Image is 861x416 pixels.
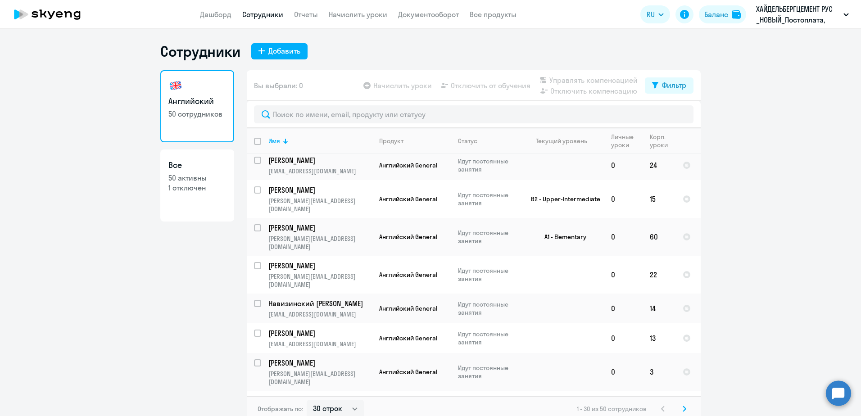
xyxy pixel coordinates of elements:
[379,304,437,312] span: Английский General
[168,78,183,93] img: english
[379,137,403,145] div: Продукт
[611,133,634,149] div: Личные уроки
[294,10,318,19] a: Отчеты
[268,396,372,406] a: [PERSON_NAME]
[242,10,283,19] a: Сотрудники
[604,150,643,180] td: 0
[268,197,372,213] p: [PERSON_NAME][EMAIL_ADDRESS][DOMAIN_NAME]
[254,80,303,91] span: Вы выбрали: 0
[527,137,603,145] div: Текущий уровень
[756,4,840,25] p: ХАЙДЕЛЬБЕРГЦЕМЕНТ РУС _НОВЫЙ_Постоплата, ХАЙДЕЛЬБЕРГЦЕМЕНТ РУС, ООО
[168,109,226,119] p: 50 сотрудников
[704,9,728,20] div: Баланс
[645,77,693,94] button: Фильтр
[379,233,437,241] span: Английский General
[379,195,437,203] span: Английский General
[577,405,647,413] span: 1 - 30 из 50 сотрудников
[398,10,459,19] a: Документооборот
[379,271,437,279] span: Английский General
[662,80,686,90] div: Фильтр
[168,95,226,107] h3: Английский
[643,180,675,218] td: 15
[604,294,643,323] td: 0
[268,223,372,233] a: [PERSON_NAME]
[268,155,370,165] p: [PERSON_NAME]
[258,405,303,413] span: Отображать по:
[268,185,370,195] p: [PERSON_NAME]
[268,298,372,308] a: Навизинский [PERSON_NAME]
[168,159,226,171] h3: Все
[643,218,675,256] td: 60
[379,368,437,376] span: Английский General
[268,45,300,56] div: Добавить
[268,340,372,348] p: [EMAIL_ADDRESS][DOMAIN_NAME]
[379,161,437,169] span: Английский General
[640,5,670,23] button: RU
[268,328,370,338] p: [PERSON_NAME]
[329,10,387,19] a: Начислить уроки
[643,256,675,294] td: 22
[268,328,372,338] a: [PERSON_NAME]
[643,294,675,323] td: 14
[647,9,655,20] span: RU
[458,300,520,317] p: Идут постоянные занятия
[650,133,668,149] div: Корп. уроки
[458,364,520,380] p: Идут постоянные занятия
[268,185,372,195] a: [PERSON_NAME]
[470,10,517,19] a: Все продукты
[268,272,372,289] p: [PERSON_NAME][EMAIL_ADDRESS][DOMAIN_NAME]
[520,180,604,218] td: B2 - Upper-Intermediate
[643,323,675,353] td: 13
[268,298,370,308] p: Навизинский [PERSON_NAME]
[160,42,240,60] h1: Сотрудники
[268,235,372,251] p: [PERSON_NAME][EMAIL_ADDRESS][DOMAIN_NAME]
[650,133,675,149] div: Корп. уроки
[536,137,587,145] div: Текущий уровень
[379,137,450,145] div: Продукт
[268,310,372,318] p: [EMAIL_ADDRESS][DOMAIN_NAME]
[268,137,372,145] div: Имя
[160,149,234,222] a: Все50 активны1 отключен
[604,218,643,256] td: 0
[268,137,280,145] div: Имя
[458,267,520,283] p: Идут постоянные занятия
[268,261,372,271] a: [PERSON_NAME]
[604,256,643,294] td: 0
[160,70,234,142] a: Английский50 сотрудников
[268,396,370,406] p: [PERSON_NAME]
[458,229,520,245] p: Идут постоянные занятия
[268,155,372,165] a: [PERSON_NAME]
[458,191,520,207] p: Идут постоянные занятия
[520,218,604,256] td: A1 - Elementary
[699,5,746,23] button: Балансbalance
[643,353,675,391] td: 3
[604,323,643,353] td: 0
[458,137,520,145] div: Статус
[732,10,741,19] img: balance
[268,358,372,368] a: [PERSON_NAME]
[458,137,477,145] div: Статус
[379,334,437,342] span: Английский General
[643,150,675,180] td: 24
[752,4,853,25] button: ХАЙДЕЛЬБЕРГЦЕМЕНТ РУС _НОВЫЙ_Постоплата, ХАЙДЕЛЬБЕРГЦЕМЕНТ РУС, ООО
[254,105,693,123] input: Поиск по имени, email, продукту или статусу
[200,10,231,19] a: Дашборд
[251,43,308,59] button: Добавить
[458,157,520,173] p: Идут постоянные занятия
[268,370,372,386] p: [PERSON_NAME][EMAIL_ADDRESS][DOMAIN_NAME]
[458,330,520,346] p: Идут постоянные занятия
[611,133,642,149] div: Личные уроки
[268,223,370,233] p: [PERSON_NAME]
[268,358,370,368] p: [PERSON_NAME]
[604,180,643,218] td: 0
[268,167,372,175] p: [EMAIL_ADDRESS][DOMAIN_NAME]
[268,261,370,271] p: [PERSON_NAME]
[604,353,643,391] td: 0
[168,173,226,183] p: 50 активны
[168,183,226,193] p: 1 отключен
